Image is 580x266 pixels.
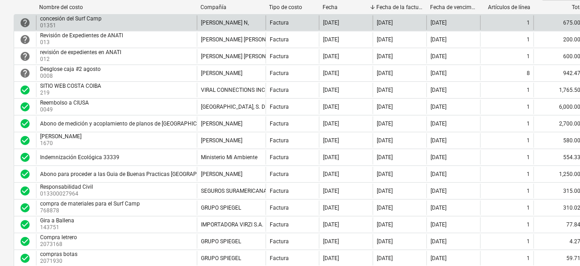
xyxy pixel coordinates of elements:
[20,17,31,28] span: help
[323,221,339,228] div: [DATE]
[527,87,530,93] div: 1
[270,188,289,194] div: Factura
[431,238,447,245] div: [DATE]
[40,133,82,140] div: [PERSON_NAME]
[323,188,339,194] div: [DATE]
[40,100,89,106] div: Reembolso a CIUSA
[431,87,447,93] div: [DATE]
[431,171,447,177] div: [DATE]
[40,201,140,207] div: compra de materiales para el Surf Camp
[377,154,393,161] div: [DATE]
[200,4,262,10] div: Compañía
[527,238,530,245] div: 1
[20,202,31,213] span: check_circle
[377,188,393,194] div: [DATE]
[431,188,447,194] div: [DATE]
[377,70,393,76] div: [DATE]
[431,255,447,261] div: [DATE]
[527,120,530,127] div: 1
[431,104,447,110] div: [DATE]
[527,20,530,26] div: 1
[201,171,242,177] div: [PERSON_NAME]
[201,120,242,127] div: [PERSON_NAME]
[323,137,339,144] div: [DATE]
[20,236,31,247] div: La factura fue aprobada
[20,253,31,264] div: La factura fue aprobada
[20,219,31,230] div: La factura fue aprobada
[270,70,289,76] div: Factura
[40,89,103,97] p: 219
[323,36,339,43] div: [DATE]
[20,68,31,79] div: La factura está esperando una aprobación.
[323,53,339,60] div: [DATE]
[201,20,249,26] div: [PERSON_NAME] N,
[527,70,530,76] div: 8
[40,251,77,257] div: compras botas
[323,70,339,76] div: [DATE]
[40,234,77,241] div: Compra letrero
[270,104,289,110] div: Factura
[40,72,103,80] p: 0008
[20,85,31,95] div: La factura fue aprobada
[270,221,289,228] div: Factura
[20,169,31,180] span: check_circle
[527,154,530,161] div: 1
[431,70,447,76] div: [DATE]
[20,152,31,163] span: check_circle
[20,253,31,264] span: check_circle
[527,137,530,144] div: 1
[527,255,530,261] div: 1
[201,87,265,93] div: VIRAL CONNECTIONS INC
[431,137,447,144] div: [DATE]
[377,104,393,110] div: [DATE]
[270,171,289,177] div: Factura
[323,205,339,211] div: [DATE]
[40,224,76,231] p: 143751
[527,205,530,211] div: 1
[377,36,393,43] div: [DATE]
[20,34,31,45] div: La factura está esperando una aprobación.
[527,36,530,43] div: 1
[40,171,223,177] div: Abono para proceder a las Guia de Buenas Practicas [GEOGRAPHIC_DATA]
[270,238,289,245] div: Factura
[40,257,79,265] p: 2071930
[20,219,31,230] span: check_circle
[431,120,447,127] div: [DATE]
[20,85,31,95] span: check_circle
[20,34,31,45] span: help
[20,135,31,146] span: check_circle
[20,101,31,112] div: La factura fue aprobada
[323,171,339,177] div: [DATE]
[377,20,393,26] div: [DATE]
[527,53,530,60] div: 1
[431,20,447,26] div: [DATE]
[40,22,103,30] p: 01351
[40,39,125,46] p: 013
[40,140,83,147] p: 1670
[201,205,241,211] div: GRUPO SPIEGEL
[527,221,530,228] div: 1
[377,171,393,177] div: [DATE]
[431,53,447,60] div: [DATE]
[430,4,477,10] div: Fecha de vencimiento
[323,154,339,161] div: [DATE]
[377,120,393,127] div: [DATE]
[431,154,447,161] div: [DATE]
[40,190,95,198] p: 013300027964
[270,36,289,43] div: Factura
[323,87,339,93] div: [DATE]
[40,184,93,190] div: Responsabilidad Civil
[323,4,370,10] div: Fecha
[270,20,289,26] div: Factura
[431,221,447,228] div: [DATE]
[20,186,31,196] span: check_circle
[40,66,101,72] div: Desglose caja #2 agosto
[323,120,339,127] div: [DATE]
[377,221,393,228] div: [DATE]
[270,255,289,261] div: Factura
[20,202,31,213] div: La factura fue aprobada
[20,68,31,79] span: help
[40,241,79,248] p: 2073168
[376,4,423,10] div: Fecha de la factura
[270,205,289,211] div: Factura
